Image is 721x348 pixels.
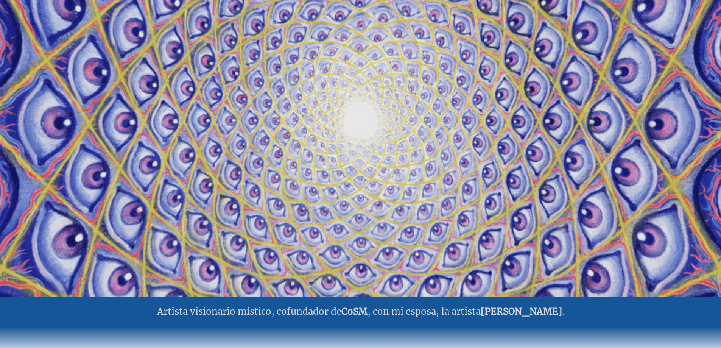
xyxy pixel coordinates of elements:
[562,306,564,317] font: .
[368,306,481,317] font: , con mi esposa, la artista
[481,306,562,317] a: [PERSON_NAME]
[157,306,341,317] font: Artista visionario místico, cofundador de
[341,306,368,317] a: CoSM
